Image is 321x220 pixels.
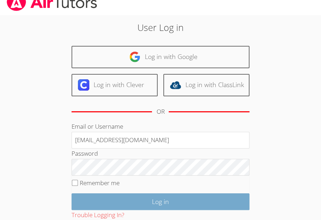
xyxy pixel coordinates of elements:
[72,122,123,130] label: Email or Username
[170,79,181,91] img: classlink-logo-d6bb404cc1216ec64c9a2012d9dc4662098be43eaf13dc465df04b49fa7ab582.svg
[80,179,120,187] label: Remember me
[156,107,164,117] div: OR
[163,74,249,96] a: Log in with ClassLink
[72,193,249,210] input: Log in
[78,79,89,91] img: clever-logo-6eab21bc6e7a338710f1a6ff85c0baf02591cd810cc4098c63d3a4b26e2feb20.svg
[45,21,276,34] h2: User Log in
[72,46,249,68] a: Log in with Google
[72,149,98,157] label: Password
[72,74,158,96] a: Log in with Clever
[129,51,141,63] img: google-logo-50288ca7cdecda66e5e0955fdab243c47b7ad437acaf1139b6f446037453330a.svg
